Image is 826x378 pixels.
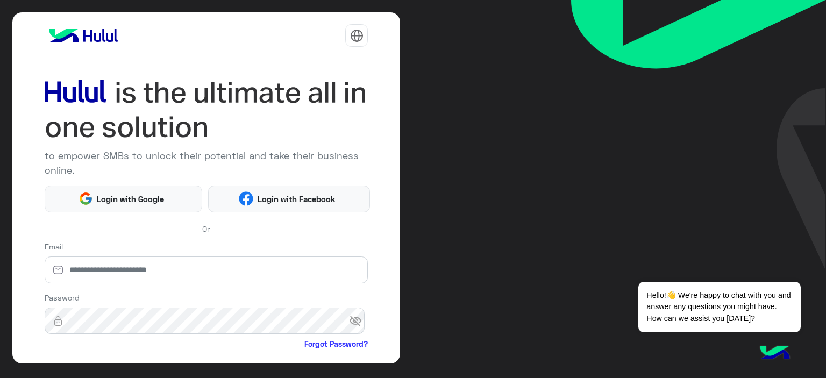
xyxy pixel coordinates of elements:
[93,193,168,205] span: Login with Google
[45,292,80,303] label: Password
[349,311,368,331] span: visibility_off
[304,338,368,350] a: Forgot Password?
[45,25,122,46] img: logo
[45,241,63,252] label: Email
[45,148,368,177] p: to empower SMBs to unlock their potential and take their business online.
[638,282,800,332] span: Hello!👋 We're happy to chat with you and answer any questions you might have. How can we assist y...
[239,191,253,206] img: Facebook
[79,191,93,206] img: Google
[45,75,368,145] img: hululLoginTitle_EN.svg
[208,186,370,212] button: Login with Facebook
[350,29,364,42] img: tab
[756,335,794,373] img: hulul-logo.png
[45,316,72,326] img: lock
[253,193,339,205] span: Login with Facebook
[45,265,72,275] img: email
[202,223,210,234] span: Or
[45,186,202,212] button: Login with Google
